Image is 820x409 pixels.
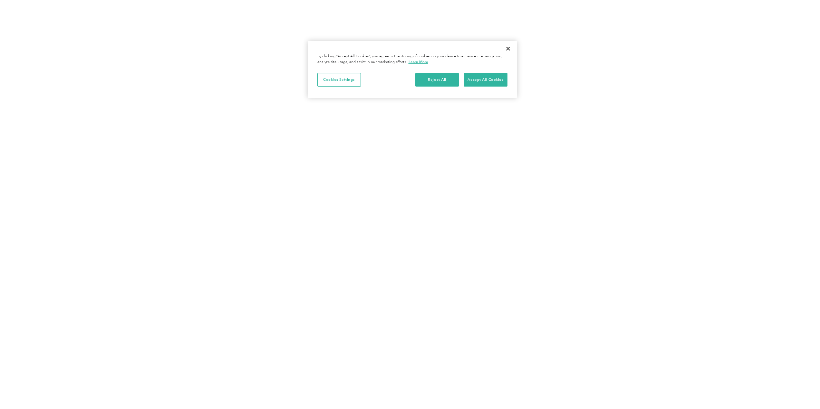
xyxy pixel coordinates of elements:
[308,41,517,98] div: Cookie banner
[308,41,517,98] div: Privacy
[464,73,507,87] button: Accept All Cookies
[409,60,428,64] a: More information about your privacy, opens in a new tab
[415,73,459,87] button: Reject All
[317,73,361,87] button: Cookies Settings
[501,42,515,56] button: Close
[317,54,507,65] div: By clicking “Accept All Cookies”, you agree to the storing of cookies on your device to enhance s...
